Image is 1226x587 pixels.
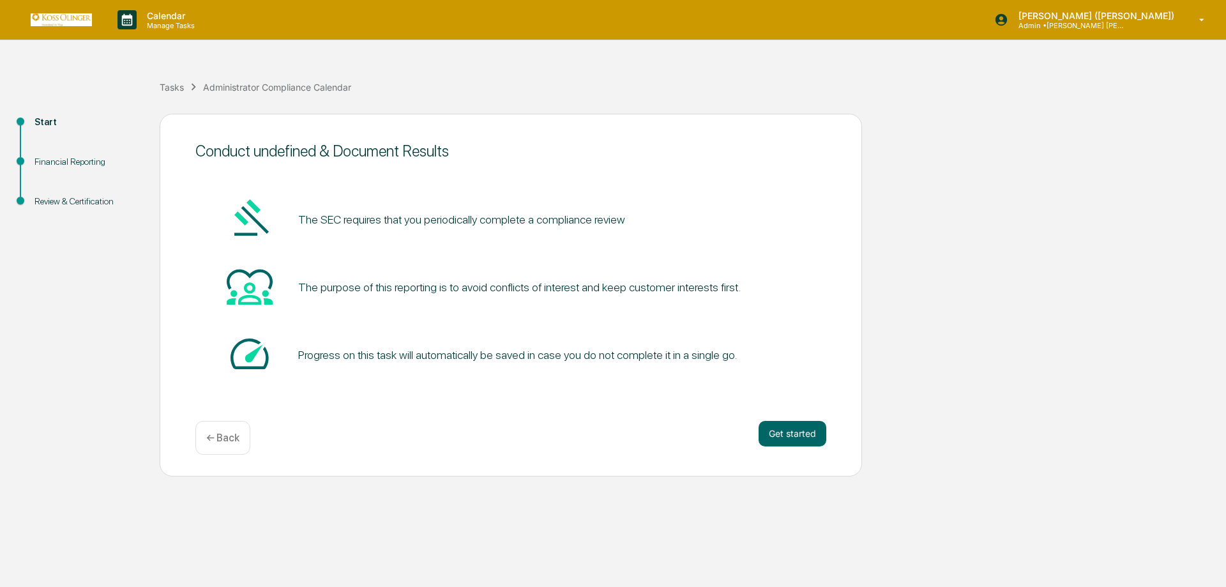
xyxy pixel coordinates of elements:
[298,211,625,228] pre: The SEC requires that you periodically complete a compliance review
[137,21,201,30] p: Manage Tasks
[298,348,737,362] div: Progress on this task will automatically be saved in case you do not complete it in a single go.
[203,82,351,93] div: Administrator Compliance Calendar
[34,155,139,169] div: Financial Reporting
[206,432,239,444] p: ← Back
[227,263,273,309] img: Heart
[160,82,184,93] div: Tasks
[31,13,92,26] img: logo
[1008,10,1181,21] p: [PERSON_NAME] ([PERSON_NAME])
[34,195,139,208] div: Review & Certification
[227,331,273,377] img: Speed-dial
[1008,21,1127,30] p: Admin • [PERSON_NAME] [PERSON_NAME] Consulting, LLC
[227,195,273,241] img: Gavel
[298,280,741,294] div: The purpose of this reporting is to avoid conflicts of interest and keep customer interests first.
[195,142,826,160] div: Conduct undefined & Document Results
[137,10,201,21] p: Calendar
[759,421,826,446] button: Get started
[34,116,139,129] div: Start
